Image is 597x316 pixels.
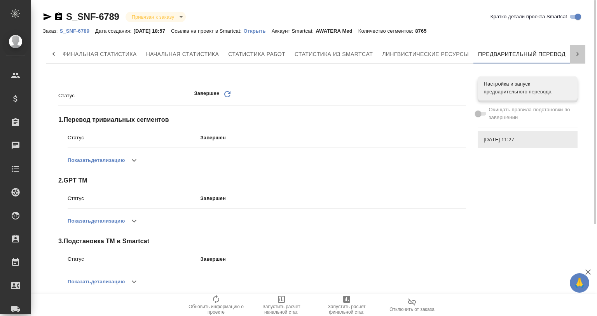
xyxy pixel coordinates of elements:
p: Завершен [201,134,466,142]
p: Завершен [194,90,220,102]
div: Привязан к заказу [126,12,186,22]
p: Заказ: [43,28,59,34]
p: S_SNF-6789 [59,28,95,34]
p: Статус [68,134,201,142]
span: 2 . GPT TM [58,176,466,185]
button: Отключить от заказа [379,294,445,316]
span: Запустить расчет финальной стат. [319,304,375,315]
button: Скопировать ссылку [54,12,63,21]
p: Аккаунт Smartcat: [272,28,316,34]
span: Начальная статистика [146,49,219,59]
p: Завершен [201,195,466,202]
span: 1 . Перевод тривиальных сегментов [58,115,466,125]
div: Настройка и запуск предварительного перевода [478,76,578,100]
p: Количество сегментов: [358,28,415,34]
button: 🙏 [570,273,589,293]
a: S_SNF-6789 [66,11,119,22]
p: Дата создания: [95,28,133,34]
p: 8765 [415,28,432,34]
a: Открыть [243,27,271,34]
p: AWATERA Med [316,28,358,34]
p: Статус [68,195,201,202]
p: Ссылка на проект в Smartcat: [171,28,243,34]
button: Запустить расчет начальной стат. [249,294,314,316]
span: Предварительный перевод [478,49,566,59]
span: Отключить от заказа [389,307,435,312]
span: Настройка и запуск предварительного перевода [484,80,571,96]
span: Обновить информацию о проекте [188,304,244,315]
a: S_SNF-6789 [59,27,95,34]
button: Показатьдетализацию [68,272,125,291]
span: Очищать правила подстановки по завершении [489,106,572,121]
span: Статистика из Smartcat [295,49,373,59]
button: Показатьдетализацию [68,151,125,170]
div: [DATE] 11:27 [478,131,578,148]
p: Открыть [243,28,271,34]
button: Показатьдетализацию [68,212,125,230]
span: Статистика работ [228,49,285,59]
span: [DATE] 11:27 [484,136,571,144]
span: Финальная статистика [63,49,137,59]
button: Привязан к заказу [129,14,176,20]
span: 🙏 [573,275,586,291]
p: Статус [58,92,194,100]
button: Запустить расчет финальной стат. [314,294,379,316]
button: Обновить информацию о проекте [183,294,249,316]
p: Статус [68,255,201,263]
span: Кратко детали проекта Smartcat [491,13,567,21]
span: Запустить расчет начальной стат. [253,304,309,315]
span: Лингвистические ресурсы [382,49,469,59]
p: [DATE] 18:57 [133,28,171,34]
span: 3 . Подстановка ТМ в Smartcat [58,237,466,246]
p: Завершен [201,255,466,263]
button: Скопировать ссылку для ЯМессенджера [43,12,52,21]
